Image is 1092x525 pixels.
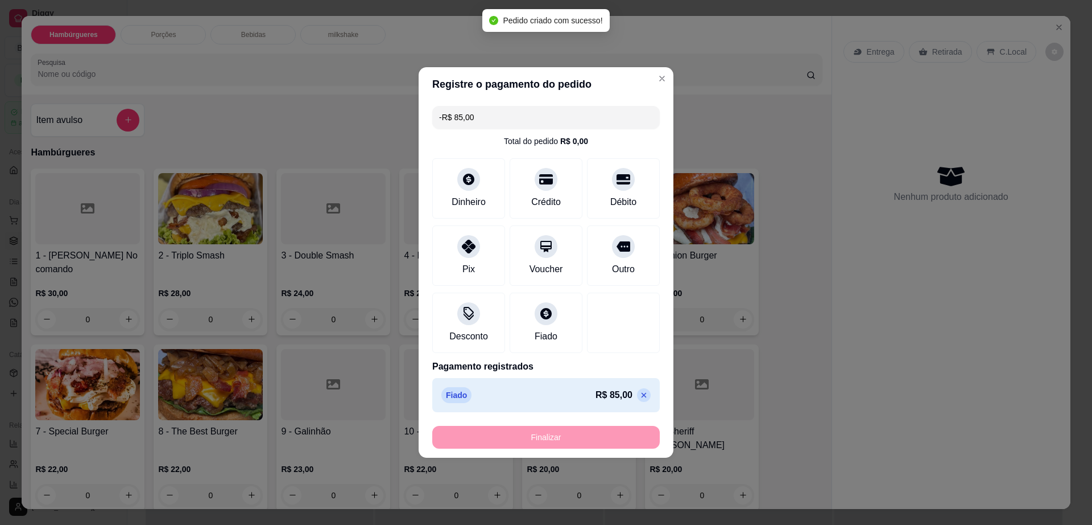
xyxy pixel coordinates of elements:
div: R$ 0,00 [560,136,588,147]
p: Pagamento registrados [432,360,660,374]
div: Outro [612,262,635,276]
div: Total do pedido [504,136,588,147]
div: Pix [462,262,475,276]
header: Registre o pagamento do pedido [419,67,673,101]
div: Débito [610,195,636,209]
p: Fiado [441,387,471,403]
input: Ex.: hambúrguer de cordeiro [439,106,653,129]
p: R$ 85,00 [595,388,632,402]
div: Voucher [530,262,563,276]
span: check-circle [489,16,498,25]
div: Fiado [535,330,557,343]
div: Crédito [531,195,561,209]
button: Close [653,69,671,88]
span: Pedido criado com sucesso! [503,16,602,25]
div: Desconto [449,330,488,343]
div: Dinheiro [452,195,486,209]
